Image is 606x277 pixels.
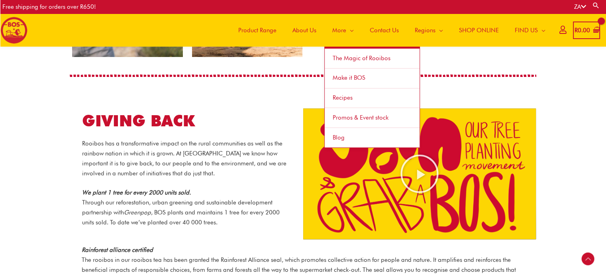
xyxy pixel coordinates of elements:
[82,246,153,253] strong: Rainforest alliance certified
[407,14,451,47] a: Regions
[574,3,586,10] a: ZA
[573,22,600,39] a: View Shopping Cart, empty
[333,94,353,101] span: Recipes
[400,154,439,194] div: Play Video about screenshot 2025 08 20 at 14.36.24
[415,18,435,42] span: Regions
[82,111,291,131] h2: GIVING BACK
[325,108,420,128] a: Promos & Event stock
[333,114,388,121] span: Promos & Event stock
[333,134,345,141] span: Blog
[575,27,578,34] span: R
[325,69,420,88] a: Make it BOS
[82,139,291,178] p: Rooibos has a transformative impact on the rural communities as well as the rainbow nation in whi...
[284,14,324,47] a: About Us
[82,189,191,196] em: We plant 1 tree for every 2000 units sold.
[224,14,553,47] nav: Site Navigation
[333,74,365,81] span: Make it BOS
[459,18,499,42] span: SHOP ONLINE
[333,55,390,62] span: The Magic of Rooibos
[592,2,600,9] a: Search button
[362,14,407,47] a: Contact Us
[0,17,27,44] img: BOS logo finals-200px
[230,14,284,47] a: Product Range
[324,14,362,47] a: More
[370,18,399,42] span: Contact Us
[575,27,590,34] bdi: 0.00
[82,188,291,227] p: Through our reforestation, urban greening and sustainable development partnership with , BOS plan...
[325,128,420,147] a: Blog
[332,18,346,42] span: More
[325,88,420,108] a: Recipes
[124,209,151,216] em: Greenpop
[515,18,538,42] span: FIND US
[325,49,420,69] a: The Magic of Rooibos
[238,18,277,42] span: Product Range
[451,14,507,47] a: SHOP ONLINE
[292,18,316,42] span: About Us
